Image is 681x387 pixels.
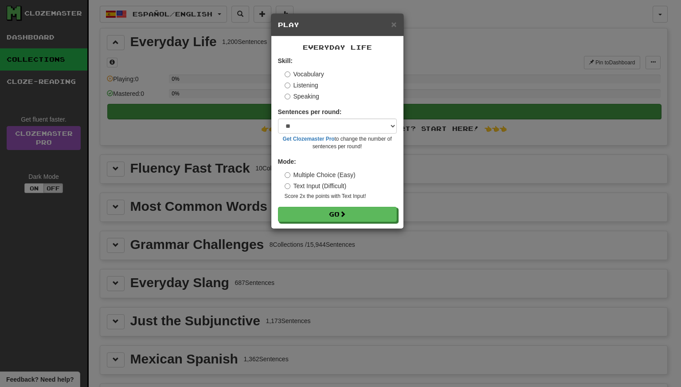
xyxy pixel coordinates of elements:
label: Speaking [285,92,319,101]
h5: Play [278,20,397,29]
label: Vocabulary [285,70,324,79]
input: Text Input (Difficult) [285,183,290,189]
input: Multiple Choice (Easy) [285,172,290,178]
label: Multiple Choice (Easy) [285,170,356,179]
label: Listening [285,81,318,90]
span: × [391,19,396,29]
strong: Skill: [278,57,293,64]
button: Go [278,207,397,222]
button: Close [391,20,396,29]
a: Get Clozemaster Pro [283,136,335,142]
label: Text Input (Difficult) [285,182,347,190]
small: to change the number of sentences per round! [278,135,397,150]
input: Vocabulary [285,71,290,77]
small: Score 2x the points with Text Input ! [285,193,397,200]
input: Speaking [285,94,290,99]
strong: Mode: [278,158,296,165]
input: Listening [285,83,290,88]
span: Everyday Life [303,43,372,51]
label: Sentences per round: [278,107,342,116]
